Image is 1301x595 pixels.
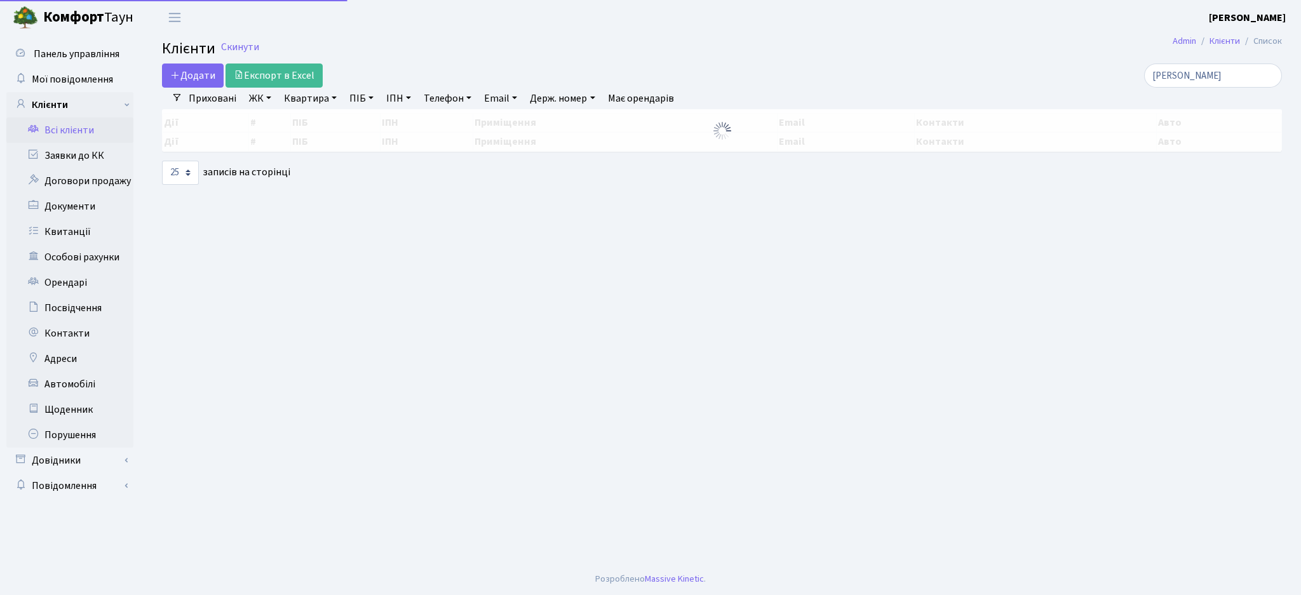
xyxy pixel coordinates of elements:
[6,143,133,168] a: Заявки до КК
[170,69,215,83] span: Додати
[6,295,133,321] a: Посвідчення
[6,422,133,448] a: Порушення
[162,161,290,185] label: записів на сторінці
[244,88,276,109] a: ЖК
[159,7,191,28] button: Переключити навігацію
[525,88,600,109] a: Держ. номер
[1209,10,1286,25] a: [PERSON_NAME]
[419,88,476,109] a: Телефон
[226,64,323,88] a: Експорт в Excel
[6,41,133,67] a: Панель управління
[13,5,38,30] img: logo.png
[6,92,133,117] a: Клієнти
[6,371,133,397] a: Автомобілі
[712,121,732,141] img: Обробка...
[381,88,416,109] a: ІПН
[603,88,679,109] a: Має орендарів
[6,397,133,422] a: Щоденник
[1154,28,1301,55] nav: breadcrumb
[6,321,133,346] a: Контакти
[184,88,241,109] a: Приховані
[595,572,706,586] div: Розроблено .
[1173,34,1196,48] a: Admin
[344,88,379,109] a: ПІБ
[6,194,133,219] a: Документи
[6,270,133,295] a: Орендарі
[6,473,133,498] a: Повідомлення
[645,572,704,585] a: Massive Kinetic
[221,41,259,53] a: Скинути
[1144,64,1282,88] input: Пошук...
[32,72,113,86] span: Мої повідомлення
[162,161,199,185] select: записів на сторінці
[6,219,133,244] a: Квитанції
[479,88,522,109] a: Email
[1209,11,1286,25] b: [PERSON_NAME]
[279,88,342,109] a: Квартира
[162,64,224,88] a: Додати
[6,244,133,270] a: Особові рахунки
[1240,34,1282,48] li: Список
[43,7,104,27] b: Комфорт
[6,448,133,473] a: Довідники
[1210,34,1240,48] a: Клієнти
[6,168,133,194] a: Договори продажу
[34,47,119,61] span: Панель управління
[43,7,133,29] span: Таун
[6,67,133,92] a: Мої повідомлення
[162,37,215,60] span: Клієнти
[6,117,133,143] a: Всі клієнти
[6,346,133,371] a: Адреси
